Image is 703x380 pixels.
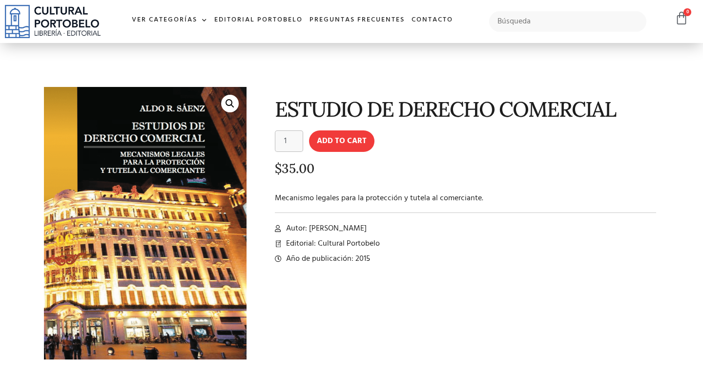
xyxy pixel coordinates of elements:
[275,130,303,152] input: Product quantity
[284,238,380,250] span: Editorial: Cultural Portobelo
[275,192,656,204] p: Mecanismo legales para la protección y tutela al comerciante.
[128,10,211,31] a: Ver Categorías
[275,160,314,176] bdi: 35.00
[284,223,367,234] span: Autor: [PERSON_NAME]
[275,160,282,176] span: $
[683,8,691,16] span: 0
[489,11,647,32] input: Búsqueda
[675,11,688,25] a: 0
[408,10,456,31] a: Contacto
[221,95,239,112] a: 🔍
[211,10,306,31] a: Editorial Portobelo
[306,10,408,31] a: Preguntas frecuentes
[284,253,370,265] span: Año de publicación: 2015
[275,98,656,121] h1: ESTUDIO DE DERECHO COMERCIAL
[309,130,374,152] button: Add to cart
